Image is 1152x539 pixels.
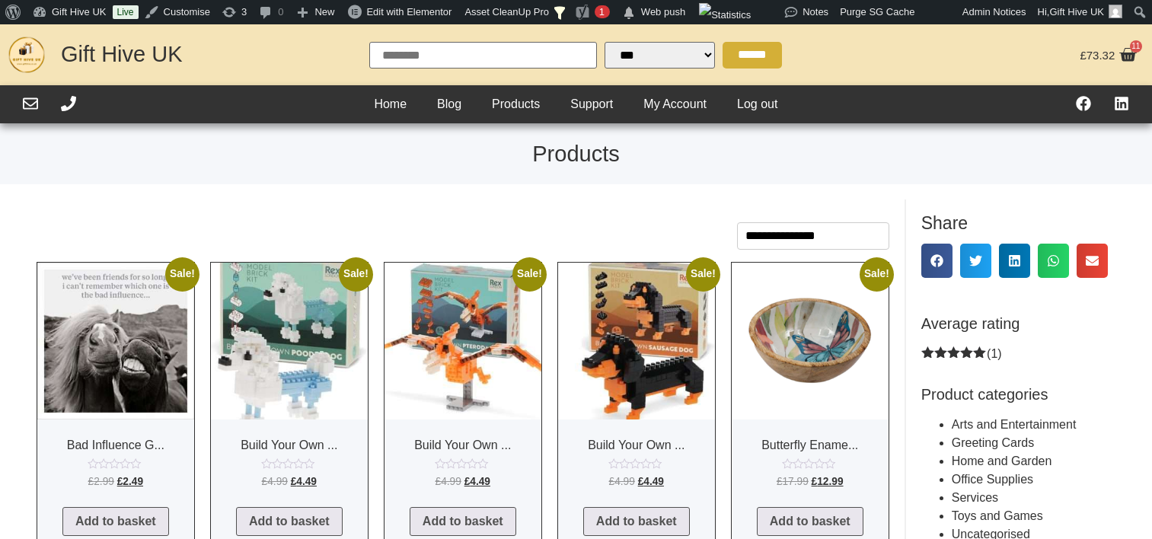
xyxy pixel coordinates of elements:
a: Toys and Games [952,509,1043,522]
h5: Share [921,215,1108,232]
div: Rated 0 out of 5 [88,458,144,469]
img: GHUK-Site-Icon-2024-2 [8,36,46,74]
span: Gift Hive UK [1049,6,1104,18]
span:  [621,2,637,24]
div: Share on facebook [921,244,953,278]
bdi: 2.99 [88,476,114,487]
a: Services [952,491,998,504]
span: Rated out of 5 [921,346,987,388]
span: 11 [1130,40,1142,53]
span: £ [777,476,783,487]
div: Rated 0 out of 5 [782,458,838,469]
span: £ [88,476,94,487]
h2: Bad Influence G... [37,432,194,458]
span: £ [262,476,268,487]
nav: Header Menu [359,93,793,116]
div: Rated 0 out of 5 [435,458,491,469]
div: Rated 0 out of 5 [261,458,318,469]
bdi: 4.99 [436,476,461,487]
a: Sale! Butterfly Ename...Rated 0 out of 5 [732,263,889,495]
span: £ [609,476,615,487]
a: Add to basket: “Build Your Own Sausage Dog Model Brick Kit” [583,507,690,536]
h5: Average rating [921,314,1108,333]
a: Home and Garden [952,454,1052,467]
a: Sale! Build Your Own ...Rated 0 out of 5 [558,263,715,495]
a: Log out [722,93,793,116]
span: £ [291,476,297,487]
a: Arts and Entertainment [952,418,1077,431]
span: £ [1080,49,1086,62]
bdi: 4.99 [262,476,288,487]
h1: Products [8,143,1144,165]
bdi: 4.99 [609,476,635,487]
bdi: 12.99 [812,476,844,487]
span: £ [638,476,644,487]
a: £73.32 11 [1076,42,1140,68]
a: Greeting Cards [952,436,1035,449]
h2: Build Your Own ... [211,432,368,458]
h2: Butterfly Ename... [732,432,889,458]
h2: Build Your Own ... [558,432,715,458]
a: Sale! Build Your Own ...Rated 0 out of 5 [385,263,541,495]
a: Sale! Build Your Own ...Rated 0 out of 5 [211,263,368,495]
img: Bad Influence Greeting Card [37,263,194,419]
img: Build Your Own Pterodactyl Dinosaur Model Brick Kit [385,263,541,419]
a: Add to basket: “Bad Influence Greeting Card” [62,507,169,536]
a: Office Supplies [952,473,1033,486]
a: Call Us [61,96,76,111]
div: Rated 0 out of 5 [608,458,665,469]
bdi: 17.99 [777,476,809,487]
a: Add to basket: “Build Your Own Poodle Model Brick Kit” [236,507,343,536]
a: Add to basket: “Butterfly Enamel Bowl” [757,507,863,536]
span: £ [436,476,442,487]
span: £ [812,476,818,487]
a: Live [113,5,139,19]
div: Share on linkedin [999,244,1030,278]
a: Add to basket: “Build Your Own Pterodactyl Dinosaur Model Brick Kit” [410,507,516,536]
a: Blog [422,93,477,116]
span: 1 [599,6,605,18]
span: Sale! [860,257,893,291]
a: Products [477,93,555,116]
a: Visit our Facebook Page [1076,96,1091,111]
select: Shop order [737,222,889,250]
bdi: 4.49 [464,476,490,487]
span: Sale! [512,257,546,291]
span: £ [464,476,471,487]
img: Build Your Own Poodle Model Brick Kit [211,263,368,419]
h2: Build Your Own ... [385,432,541,458]
img: Views over 48 hours. Click for more Jetpack Stats. [699,3,751,27]
div: Call Us [61,96,76,113]
a: My Account [628,93,722,116]
span: Sale! [165,257,199,291]
bdi: 4.49 [291,476,317,487]
a: Support [555,93,628,116]
span: Edit with Elementor [366,6,452,18]
div: Share on twitter [960,244,991,278]
a: Ratedout of 5(1) [921,346,1002,361]
div: Share on email [1077,244,1108,278]
span: Sale! [339,257,372,291]
span: £ [117,476,123,487]
div: Share on whatsapp [1038,244,1069,278]
span: Sale! [686,257,720,291]
bdi: 2.49 [117,476,143,487]
a: Gift Hive UK [61,42,183,66]
a: Find Us On LinkedIn [1114,96,1129,111]
img: Build Your Own Sausage Dog Model Brick Kit [558,263,715,419]
a: Sale! Bad Influence G...Rated 0 out of 5 [37,263,194,495]
a: Email Us [23,96,38,111]
bdi: 73.32 [1080,49,1115,62]
bdi: 4.49 [638,476,664,487]
h5: Product categories [921,385,1108,403]
a: Home [359,93,422,116]
img: Butterfly Enamel Bowl [732,263,889,419]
